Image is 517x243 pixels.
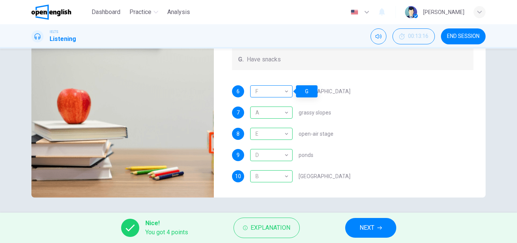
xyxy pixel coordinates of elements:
[251,223,290,233] span: Explanation
[250,128,293,140] div: E
[392,28,435,44] div: Hide
[345,218,396,238] button: NEXT
[299,131,333,136] span: open-air stage
[164,5,193,19] button: Analysis
[296,85,318,97] div: G
[360,223,374,233] span: NEXT
[126,5,161,19] button: Practice
[250,107,293,119] div: A
[408,33,428,39] span: 00:13:16
[250,85,293,97] div: G
[392,28,435,44] button: 00:13:16
[89,5,123,19] button: Dashboard
[299,110,331,115] span: grassy slopes
[129,8,151,17] span: Practice
[237,110,240,115] span: 7
[50,34,76,44] h1: Listening
[350,9,359,15] img: en
[247,55,281,64] span: Have snacks
[145,219,188,228] span: Nice!
[447,33,480,39] span: END SESSION
[371,28,386,44] div: Mute
[238,55,244,64] span: G.
[299,89,350,94] span: [GEOGRAPHIC_DATA]
[31,13,214,198] img: Hampstead Audio Tour
[237,89,240,94] span: 6
[250,149,293,161] div: D
[405,6,417,18] img: Profile picture
[250,102,290,124] div: A
[423,8,464,17] div: [PERSON_NAME]
[31,5,71,20] img: OpenEnglish logo
[237,131,240,136] span: 8
[145,228,188,237] span: You got 4 points
[441,28,486,44] button: END SESSION
[250,81,290,102] div: F
[299,152,313,158] span: ponds
[250,144,290,166] div: D
[250,123,290,145] div: E
[50,29,58,34] span: IELTS
[234,218,300,238] button: Explanation
[299,174,350,179] span: [GEOGRAPHIC_DATA]
[167,8,190,17] span: Analysis
[237,152,240,158] span: 9
[31,5,89,20] a: OpenEnglish logo
[92,8,120,17] span: Dashboard
[250,170,293,182] div: B
[250,166,290,187] div: B
[235,174,241,179] span: 10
